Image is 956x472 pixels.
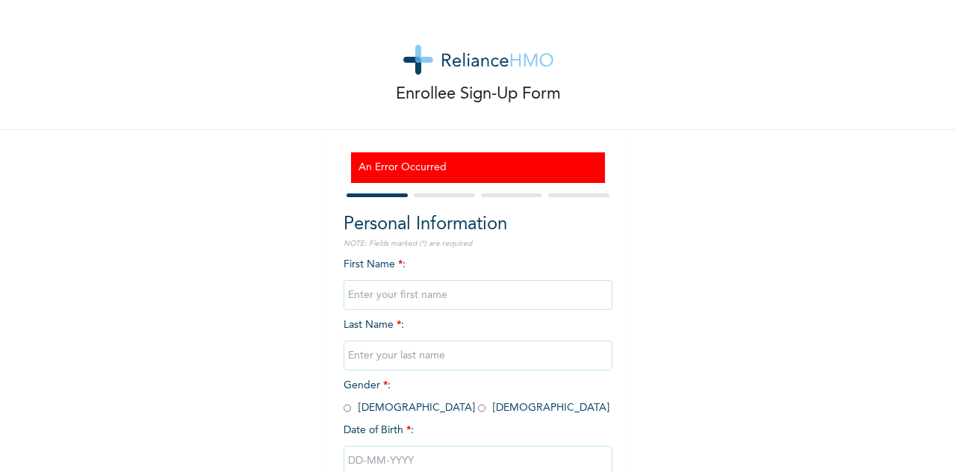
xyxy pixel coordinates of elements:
span: First Name : [344,259,612,300]
span: Gender : [DEMOGRAPHIC_DATA] [DEMOGRAPHIC_DATA] [344,380,609,413]
span: Date of Birth : [344,423,414,438]
img: logo [403,45,553,75]
h3: An Error Occurred [358,160,597,176]
input: Enter your first name [344,280,612,310]
span: Last Name : [344,320,612,361]
p: NOTE: Fields marked (*) are required [344,238,612,249]
p: Enrollee Sign-Up Form [396,82,561,107]
input: Enter your last name [344,341,612,370]
h2: Personal Information [344,211,612,238]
